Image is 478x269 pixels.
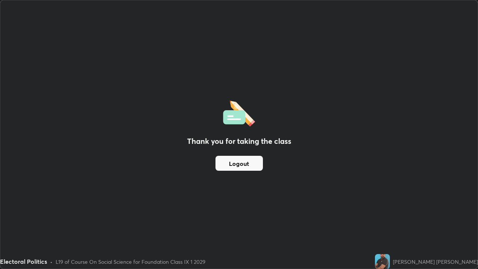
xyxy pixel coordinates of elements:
h2: Thank you for taking the class [187,136,291,147]
div: [PERSON_NAME] [PERSON_NAME] [393,258,478,266]
img: offlineFeedback.1438e8b3.svg [223,98,255,127]
button: Logout [215,156,263,171]
img: 658430e87ef346989a064bbfe695f8e0.jpg [375,254,390,269]
div: L19 of Course On Social Science for Foundation Class IX 1 2029 [56,258,205,266]
div: • [50,258,53,266]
